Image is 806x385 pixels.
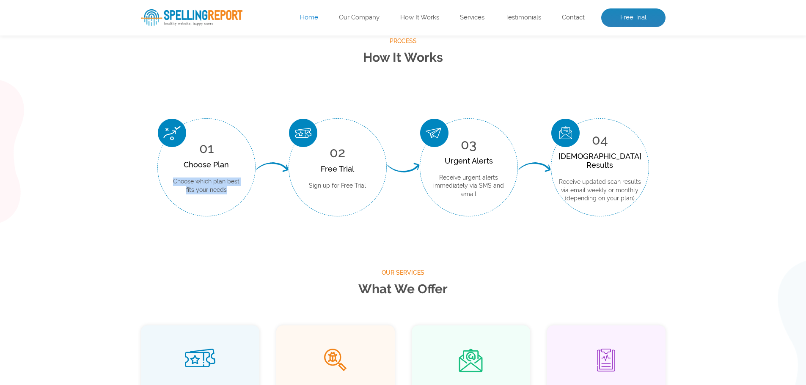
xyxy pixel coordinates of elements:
p: Sign up for Free Trial [309,182,366,190]
img: Scan Result [551,119,580,147]
div: [DEMOGRAPHIC_DATA] Results [558,152,641,169]
a: Our Company [339,14,380,22]
span: [DOMAIN_NAME] [141,44,666,57]
div: Scanning your Website: [141,33,666,68]
a: Home [300,14,318,22]
span: 02 [330,145,345,160]
img: Free Website Analysis [341,88,466,158]
a: Testimonials [505,14,541,22]
span: 04 [592,132,608,147]
h2: How It Works [141,46,666,69]
img: Immediate Alerts [459,349,483,372]
img: Free Trial [289,119,317,147]
a: Services [460,14,484,22]
i: Pages Scanned: 87 [366,57,440,68]
div: Urgent Alerts [433,156,505,165]
img: Free Webiste Analysis [310,93,496,103]
p: Choose which plan best fits your needs [171,177,242,194]
img: Free Website Analysis [336,72,471,199]
img: Free Month Trial [185,349,215,367]
img: Malware Virus Scan [324,349,347,371]
h2: What We Offer [141,278,666,300]
p: Receive updated scan results via email weekly or monthly (depending on your plan) [558,178,641,203]
div: Free Trial [309,164,366,173]
img: Urgent Alerts [420,119,448,147]
span: 03 [461,137,476,152]
span: Our Services [141,268,666,278]
span: Process [141,36,666,46]
div: Choose Plan [171,160,242,169]
img: SpellReport [141,9,242,26]
span: 01 [199,140,214,156]
p: Receive urgent alerts immediately via SMS and email [433,174,505,199]
a: Free Trial [601,8,666,27]
img: Bi Weekly Reports [597,349,615,371]
a: Contact [562,14,585,22]
a: How It Works [400,14,439,22]
img: Choose Plan [158,119,186,147]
